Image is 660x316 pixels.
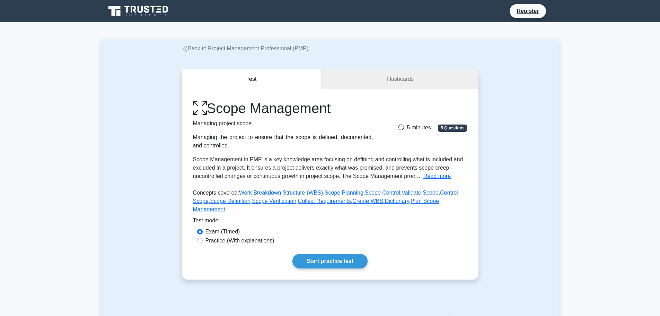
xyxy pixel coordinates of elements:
[205,237,274,245] label: Practice (With explanations)
[365,190,400,196] a: Scope Control
[398,125,431,130] span: 5 minutes
[423,172,451,180] button: Read more
[438,125,467,131] span: 5 Questions
[193,198,439,212] a: Plan Scope Management
[182,69,322,89] button: Test
[402,190,438,196] a: Validate Scope
[239,190,323,196] a: Work Breakdown Structure (WBS)
[292,254,368,268] a: Start practice test
[193,189,467,216] p: Concepts covered: , , , , , , , , ,
[182,45,309,51] a: Back to Project Management Professional (PMP)
[252,198,296,204] a: Scope Verification
[298,198,351,204] a: Collect Requirements
[512,7,543,15] a: Register
[322,69,478,89] a: Flashcards
[325,190,363,196] a: Scope Planning
[193,133,373,150] div: Managing the project to ensure that the scope is defined, documented, and controlled.
[193,216,467,228] div: Test mode:
[193,156,463,179] span: Scope Management in PMP is a key knowledge area focusing on defining and controlling what is incl...
[193,100,373,117] h1: Scope Management
[210,198,250,204] a: Scope Definition
[352,198,409,204] a: Create WBS Dictionary
[205,228,240,236] label: Exam (Timed)
[193,119,373,128] p: Managing project scope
